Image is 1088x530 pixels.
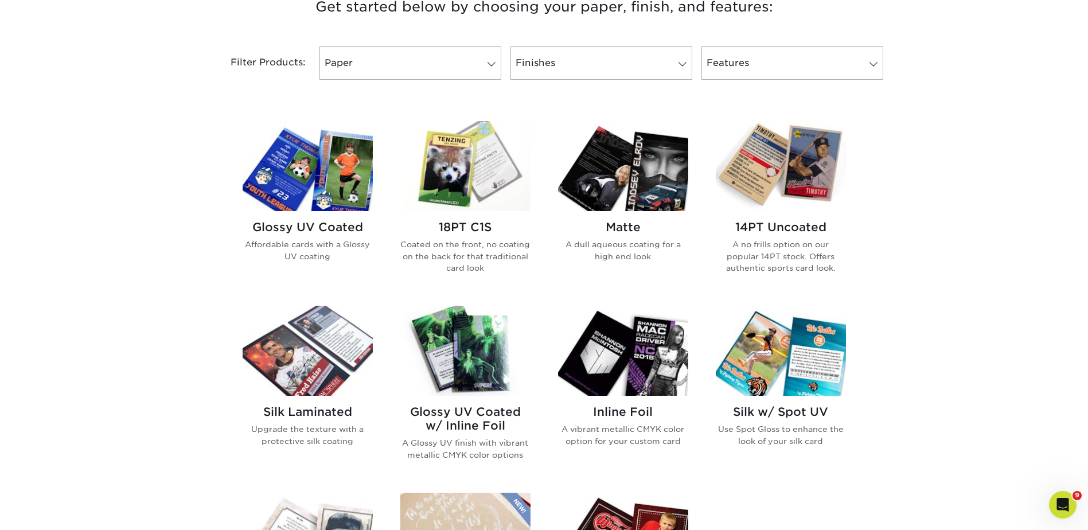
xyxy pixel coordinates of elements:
img: Glossy UV Coated Trading Cards [243,121,373,211]
img: Silk w/ Spot UV Trading Cards [716,306,846,396]
img: Matte Trading Cards [558,121,688,211]
p: A no frills option on our popular 14PT stock. Offers authentic sports card look. [716,239,846,274]
a: Glossy UV Coated w/ Inline Foil Trading Cards Glossy UV Coated w/ Inline Foil A Glossy UV finish ... [400,306,531,479]
h2: Matte [558,220,688,234]
p: Affordable cards with a Glossy UV coating [243,239,373,262]
img: 18PT C1S Trading Cards [400,121,531,211]
p: Use Spot Gloss to enhance the look of your silk card [716,423,846,447]
h2: Glossy UV Coated [243,220,373,234]
a: 18PT C1S Trading Cards 18PT C1S Coated on the front, no coating on the back for that traditional ... [400,121,531,292]
h2: 14PT Uncoated [716,220,846,234]
h2: Glossy UV Coated w/ Inline Foil [400,405,531,432]
p: A Glossy UV finish with vibrant metallic CMYK color options [400,437,531,461]
iframe: Google Customer Reviews [3,495,98,526]
p: Upgrade the texture with a protective silk coating [243,423,373,447]
a: Inline Foil Trading Cards Inline Foil A vibrant metallic CMYK color option for your custom card [558,306,688,479]
span: 9 [1073,491,1082,500]
p: Coated on the front, no coating on the back for that traditional card look [400,239,531,274]
a: Paper [319,46,501,80]
h2: Inline Foil [558,405,688,419]
img: New Product [502,493,531,527]
img: Glossy UV Coated w/ Inline Foil Trading Cards [400,306,531,396]
a: Silk Laminated Trading Cards Silk Laminated Upgrade the texture with a protective silk coating [243,306,373,479]
a: Features [701,46,883,80]
a: Silk w/ Spot UV Trading Cards Silk w/ Spot UV Use Spot Gloss to enhance the look of your silk card [716,306,846,479]
div: Filter Products: [200,46,315,80]
a: Finishes [510,46,692,80]
a: Glossy UV Coated Trading Cards Glossy UV Coated Affordable cards with a Glossy UV coating [243,121,373,292]
a: 14PT Uncoated Trading Cards 14PT Uncoated A no frills option on our popular 14PT stock. Offers au... [716,121,846,292]
p: A vibrant metallic CMYK color option for your custom card [558,423,688,447]
img: 14PT Uncoated Trading Cards [716,121,846,211]
img: Inline Foil Trading Cards [558,306,688,396]
img: Silk Laminated Trading Cards [243,306,373,396]
h2: Silk Laminated [243,405,373,419]
h2: 18PT C1S [400,220,531,234]
iframe: Intercom live chat [1049,491,1077,519]
h2: Silk w/ Spot UV [716,405,846,419]
a: Matte Trading Cards Matte A dull aqueous coating for a high end look [558,121,688,292]
p: A dull aqueous coating for a high end look [558,239,688,262]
